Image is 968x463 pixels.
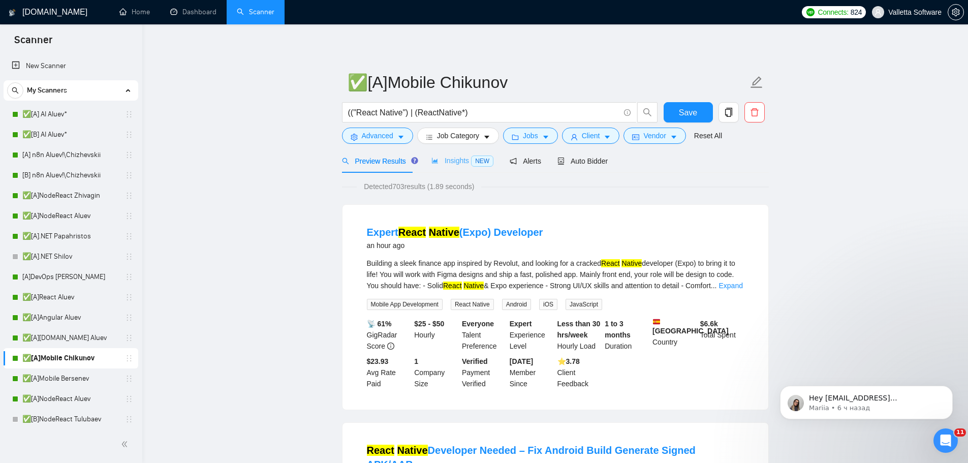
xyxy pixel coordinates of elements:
span: Job Category [437,130,479,141]
li: New Scanner [4,56,138,76]
span: setting [948,8,963,16]
a: ✅[B]NodeReact Tulubaev [22,409,119,429]
a: homeHome [119,8,150,16]
span: Vendor [643,130,666,141]
span: robot [557,158,565,165]
b: ⭐️ 3.78 [557,357,580,365]
span: holder [125,293,133,301]
a: Reset All [694,130,722,141]
div: GigRadar Score [365,318,413,352]
span: Auto Bidder [557,157,608,165]
span: edit [750,76,763,89]
iframe: Intercom notifications сообщение [765,364,968,436]
a: Expand [719,282,742,290]
div: Building a sleek finance app inspired by Revolut, and looking for a cracked developer (Expo) to b... [367,258,744,291]
span: iOS [539,299,557,310]
div: Duration [603,318,650,352]
b: 📡 61% [367,320,392,328]
span: caret-down [397,133,404,141]
button: copy [719,102,739,122]
b: [GEOGRAPHIC_DATA] [652,318,729,335]
span: holder [125,395,133,403]
span: Client [582,130,600,141]
span: info-circle [624,109,631,116]
mark: Native [429,227,459,238]
span: holder [125,110,133,118]
span: holder [125,273,133,281]
span: holder [125,334,133,342]
input: Scanner name... [348,70,748,95]
b: 1 [414,357,418,365]
a: ✅[A]Mobile Bersenev [22,368,119,389]
a: ✅[A]NodeReact Zhivagin [22,186,119,206]
a: ✅[B] AI Aluev* [22,125,119,145]
div: Experience Level [508,318,555,352]
b: 1 to 3 months [605,320,631,339]
a: [A]DevOps [PERSON_NAME] [22,267,119,287]
span: user [571,133,578,141]
div: Company Size [412,356,460,389]
a: ✅[A].NET Shilov [22,246,119,267]
span: JavaScript [566,299,602,310]
span: holder [125,151,133,159]
span: Android [502,299,531,310]
span: Detected 703 results (1.89 seconds) [357,181,481,192]
b: Everyone [462,320,494,328]
button: Save [664,102,713,122]
a: ✅[A] AI Aluev* [22,104,119,125]
span: copy [719,108,738,117]
a: ✅[A][DOMAIN_NAME] Aluev [22,328,119,348]
span: caret-down [483,133,490,141]
div: Talent Preference [460,318,508,352]
b: Verified [462,357,488,365]
div: Payment Verified [460,356,508,389]
a: ✅[A]React Aluev [22,287,119,307]
div: Total Spent [698,318,746,352]
span: caret-down [542,133,549,141]
span: holder [125,212,133,220]
span: info-circle [387,343,394,350]
span: My Scanners [27,80,67,101]
div: Tooltip anchor [410,156,419,165]
a: ✅[A]Mobile Chikunov [22,348,119,368]
span: folder [512,133,519,141]
a: New Scanner [12,56,130,76]
a: [B] n8n Aluev!\Chizhevskii [22,165,119,186]
a: ✅[A]Angular Aluev [22,307,119,328]
span: search [638,108,657,117]
span: holder [125,171,133,179]
b: [DATE] [510,357,533,365]
mark: Native [621,259,642,267]
button: delete [744,102,765,122]
span: user [875,9,882,16]
input: Search Freelance Jobs... [348,106,619,119]
span: NEW [471,156,493,167]
span: bars [426,133,433,141]
span: React Native [451,299,494,310]
a: setting [948,8,964,16]
a: ✅[A]NodeReact Aluev [22,206,119,226]
button: userClientcaret-down [562,128,620,144]
span: Alerts [510,157,541,165]
b: $23.93 [367,357,389,365]
span: holder [125,131,133,139]
span: holder [125,354,133,362]
span: 824 [851,7,862,18]
span: setting [351,133,358,141]
span: double-left [121,439,131,449]
button: setting [948,4,964,20]
img: 🇪🇸 [653,318,660,325]
a: dashboardDashboard [170,8,216,16]
iframe: Intercom live chat [933,428,958,453]
b: $25 - $50 [414,320,444,328]
span: Advanced [362,130,393,141]
span: area-chart [431,157,439,164]
span: Preview Results [342,157,415,165]
p: Message from Mariia, sent 6 ч назад [44,39,175,48]
span: holder [125,375,133,383]
span: Mobile App Development [367,299,443,310]
span: Connects: [818,7,848,18]
mark: React [601,259,620,267]
div: Avg Rate Paid [365,356,413,389]
div: Hourly [412,318,460,352]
